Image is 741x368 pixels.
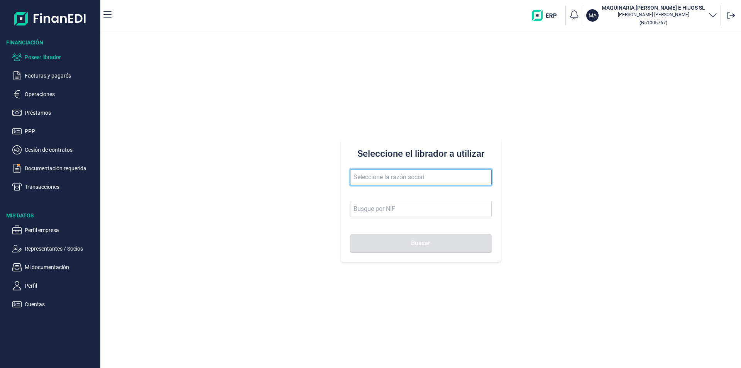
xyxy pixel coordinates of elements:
[602,4,705,12] h3: MAQUINARIA [PERSON_NAME] E HIJOS SL
[532,10,562,21] img: erp
[350,148,492,160] h3: Seleccione el librador a utilizar
[12,244,97,253] button: Representantes / Socios
[25,108,97,117] p: Préstamos
[12,145,97,154] button: Cesión de contratos
[12,263,97,272] button: Mi documentación
[12,127,97,136] button: PPP
[14,6,86,31] img: Logo de aplicación
[25,90,97,99] p: Operaciones
[12,182,97,192] button: Transacciones
[12,71,97,80] button: Facturas y pagarés
[12,281,97,290] button: Perfil
[12,300,97,309] button: Cuentas
[12,108,97,117] button: Préstamos
[25,244,97,253] p: Representantes / Socios
[12,164,97,173] button: Documentación requerida
[586,4,717,27] button: MAMAQUINARIA [PERSON_NAME] E HIJOS SL[PERSON_NAME] [PERSON_NAME](B51005767)
[25,300,97,309] p: Cuentas
[25,281,97,290] p: Perfil
[12,90,97,99] button: Operaciones
[12,53,97,62] button: Poseer librador
[350,201,492,217] input: Busque por NIF
[25,164,97,173] p: Documentación requerida
[25,263,97,272] p: Mi documentación
[25,127,97,136] p: PPP
[25,226,97,235] p: Perfil empresa
[25,71,97,80] p: Facturas y pagarés
[602,12,705,18] p: [PERSON_NAME] [PERSON_NAME]
[12,226,97,235] button: Perfil empresa
[411,240,430,246] span: Buscar
[25,182,97,192] p: Transacciones
[350,169,492,185] input: Seleccione la razón social
[25,145,97,154] p: Cesión de contratos
[589,12,597,19] p: MA
[25,53,97,62] p: Poseer librador
[639,20,667,25] small: Copiar cif
[350,234,492,253] button: Buscar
